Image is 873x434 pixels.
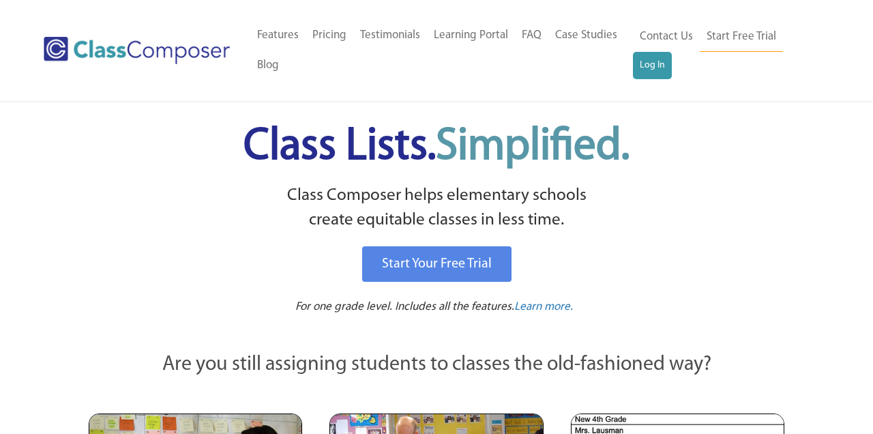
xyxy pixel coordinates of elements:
a: FAQ [515,20,548,50]
a: Start Free Trial [700,22,783,53]
img: Class Composer [44,37,230,64]
a: Testimonials [353,20,427,50]
a: Case Studies [548,20,624,50]
a: Contact Us [633,22,700,52]
a: Log In [633,52,672,79]
span: Simplified. [436,125,630,169]
a: Learning Portal [427,20,515,50]
span: Learn more. [514,301,573,313]
a: Pricing [306,20,353,50]
a: Learn more. [514,299,573,316]
a: Start Your Free Trial [362,246,512,282]
span: For one grade level. Includes all the features. [295,301,514,313]
span: Start Your Free Trial [382,257,492,271]
p: Are you still assigning students to classes the old-fashioned way? [89,350,784,380]
a: Blog [250,50,286,81]
nav: Header Menu [250,20,633,81]
p: Class Composer helps elementary schools create equitable classes in less time. [87,184,786,233]
a: Features [250,20,306,50]
span: Class Lists. [243,125,630,169]
nav: Header Menu [633,22,819,79]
